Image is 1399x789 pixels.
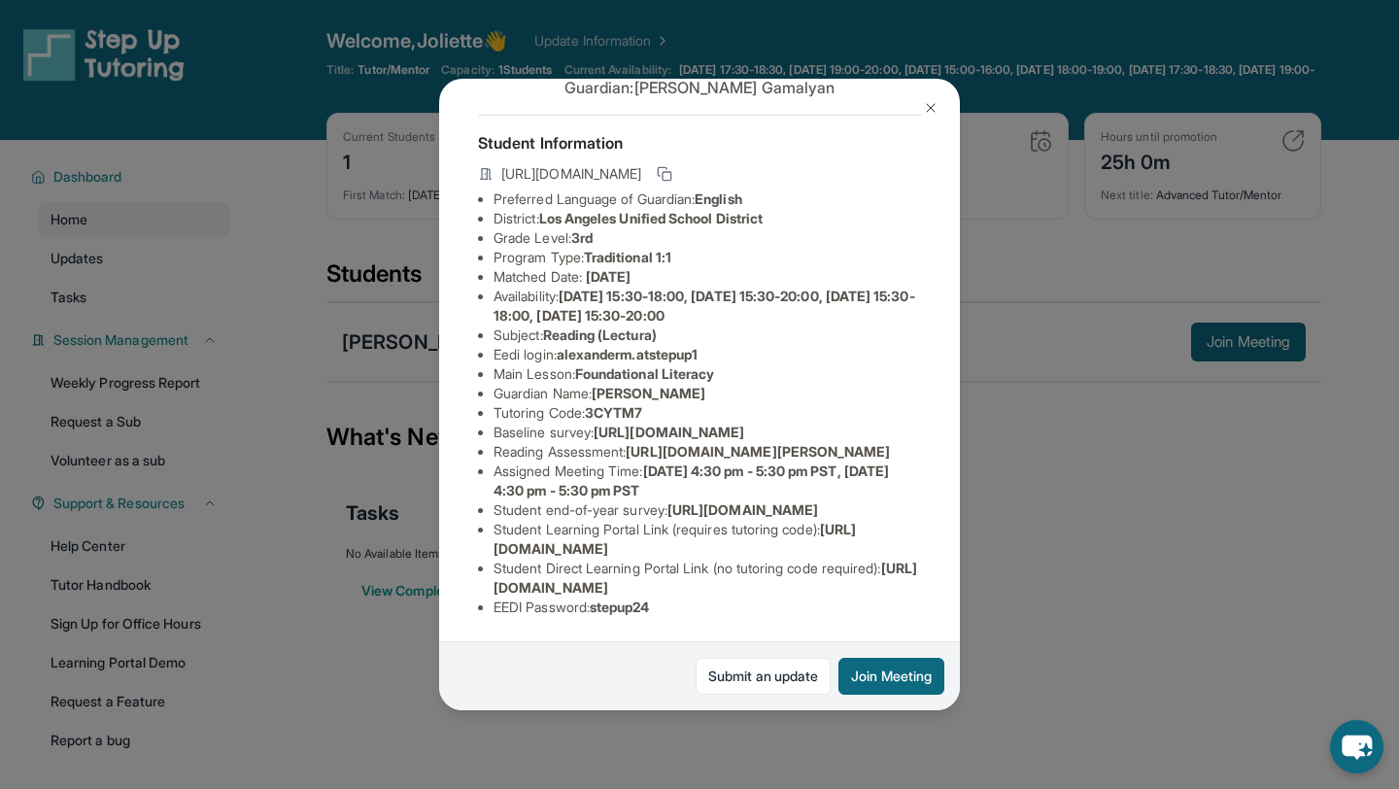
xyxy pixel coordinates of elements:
[923,100,938,116] img: Close Icon
[575,365,714,382] span: Foundational Literacy
[592,385,705,401] span: [PERSON_NAME]
[494,423,921,442] li: Baseline survey :
[494,384,921,403] li: Guardian Name :
[494,267,921,287] li: Matched Date:
[494,326,921,345] li: Subject :
[667,501,818,518] span: [URL][DOMAIN_NAME]
[494,500,921,520] li: Student end-of-year survey :
[1330,720,1383,773] button: chat-button
[478,131,921,154] h4: Student Information
[494,209,921,228] li: District:
[585,404,642,421] span: 3CYTM7
[494,248,921,267] li: Program Type:
[494,598,921,617] li: EEDI Password :
[494,520,921,559] li: Student Learning Portal Link (requires tutoring code) :
[543,326,657,343] span: Reading (Lectura)
[494,463,889,498] span: [DATE] 4:30 pm - 5:30 pm PST, [DATE] 4:30 pm - 5:30 pm PST
[494,288,915,324] span: [DATE] 15:30-18:00, [DATE] 15:30-20:00, [DATE] 15:30-18:00, [DATE] 15:30-20:00
[590,599,650,615] span: stepup24
[571,229,593,246] span: 3rd
[494,364,921,384] li: Main Lesson :
[494,189,921,209] li: Preferred Language of Guardian:
[494,287,921,326] li: Availability:
[494,228,921,248] li: Grade Level:
[494,462,921,500] li: Assigned Meeting Time :
[501,164,641,184] span: [URL][DOMAIN_NAME]
[695,190,742,207] span: English
[594,424,744,440] span: [URL][DOMAIN_NAME]
[494,403,921,423] li: Tutoring Code :
[539,210,763,226] span: Los Angeles Unified School District
[696,658,831,695] a: Submit an update
[494,442,921,462] li: Reading Assessment :
[557,346,698,362] span: alexanderm.atstepup1
[838,658,944,695] button: Join Meeting
[494,345,921,364] li: Eedi login :
[586,268,631,285] span: [DATE]
[653,162,676,186] button: Copy link
[494,559,921,598] li: Student Direct Learning Portal Link (no tutoring code required) :
[478,76,921,99] p: Guardian: [PERSON_NAME] Gamalyan
[584,249,671,265] span: Traditional 1:1
[626,443,890,460] span: [URL][DOMAIN_NAME][PERSON_NAME]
